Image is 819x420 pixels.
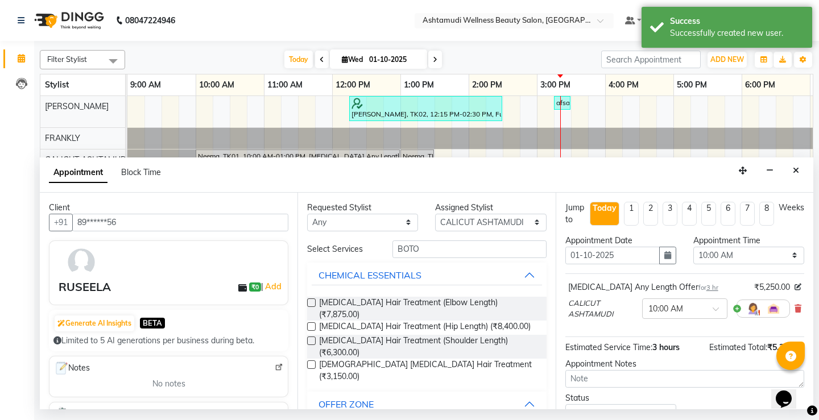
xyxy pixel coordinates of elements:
[65,246,98,278] img: avatar
[45,101,109,111] span: [PERSON_NAME]
[264,77,305,93] a: 11:00 AM
[721,202,735,226] li: 6
[565,358,804,370] div: Appointment Notes
[319,321,531,335] span: [MEDICAL_DATA] Hair Treatment (Hip Length) (₹8,400.00)
[710,55,744,64] span: ADD NEW
[708,52,747,68] button: ADD NEW
[469,77,505,93] a: 2:00 PM
[121,167,161,177] span: Block Time
[402,151,433,161] div: Neema, TK01, 01:00 PM-01:30 PM, [GEOGRAPHIC_DATA]
[319,297,537,321] span: [MEDICAL_DATA] Hair Treatment (Elbow Length) (₹7,875.00)
[366,51,423,68] input: 2025-10-01
[568,281,718,293] div: [MEDICAL_DATA] Any Length Offer
[45,80,69,90] span: Stylist
[197,151,399,161] div: Neema, TK01, 10:00 AM-01:00 PM, [MEDICAL_DATA] Any Length Offer
[537,77,573,93] a: 3:00 PM
[49,163,107,183] span: Appointment
[152,378,185,390] span: No notes
[565,202,585,226] div: Jump to
[284,51,313,68] span: Today
[643,202,658,226] li: 2
[709,342,767,352] span: Estimated Total:
[350,98,501,119] div: [PERSON_NAME], TK02, 12:15 PM-02:30 PM, Full Arm Waxing,Half Leg Waxing,Eyebrows Threading,Spa Pe...
[299,243,384,255] div: Select Services
[249,282,261,292] span: ₹0
[767,302,780,315] img: Interior.png
[771,375,808,409] iframe: chat widget
[53,335,284,347] div: Limited to 5 AI generations per business during beta.
[779,202,804,214] div: Weeks
[47,55,87,64] span: Filter Stylist
[45,133,80,143] span: FRANKLY
[593,202,617,214] div: Today
[754,281,790,293] span: ₹5,250.00
[401,77,437,93] a: 1:00 PM
[746,302,760,315] img: Hairdresser.png
[45,155,129,165] span: CALICUT ASHTAMUDI
[701,202,716,226] li: 5
[624,202,639,226] li: 1
[555,98,569,108] div: afsath, TK13, 03:15 PM-03:30 PM, Eyebrows Threading
[759,202,774,226] li: 8
[565,342,652,352] span: Estimated Service Time:
[312,265,541,285] button: CHEMICAL ESSENTIALS
[127,77,164,93] a: 9:00 AM
[59,278,111,296] div: RUSEELA
[49,214,73,231] button: +91
[333,77,373,93] a: 12:00 PM
[435,202,546,214] div: Assigned Stylist
[72,214,288,231] input: Search by Name/Mobile/Email/Code
[565,392,676,404] div: Status
[565,247,660,264] input: yyyy-mm-dd
[682,202,697,226] li: 4
[318,397,374,411] div: OFFER ZONE
[565,235,676,247] div: Appointment Date
[788,162,804,180] button: Close
[698,284,718,292] small: for
[674,77,710,93] a: 5:00 PM
[652,342,680,352] span: 3 hours
[55,315,134,331] button: Generate AI Insights
[261,280,283,293] span: |
[693,235,804,247] div: Appointment Time
[29,5,107,36] img: logo
[392,240,546,258] input: Search by service name
[339,55,366,64] span: Wed
[263,280,283,293] a: Add
[140,318,165,328] span: BETA
[312,394,541,414] button: OFFER ZONE
[54,361,90,376] span: Notes
[568,298,638,320] span: CALICUT ASHTAMUDI
[319,335,537,359] span: [MEDICAL_DATA] Hair Treatment (Shoulder Length) (₹6,300.00)
[319,359,537,382] span: [DEMOGRAPHIC_DATA] [MEDICAL_DATA] Hair Treatment (₹3,150.00)
[767,342,804,352] span: ₹5,250.00
[742,77,778,93] a: 6:00 PM
[740,202,755,226] li: 7
[307,202,418,214] div: Requested Stylist
[318,268,421,282] div: CHEMICAL ESSENTIALS
[663,202,677,226] li: 3
[606,77,642,93] a: 4:00 PM
[196,77,237,93] a: 10:00 AM
[706,284,718,292] span: 3 hr
[795,284,801,290] i: Edit price
[601,51,701,68] input: Search Appointment
[670,15,804,27] div: Success
[670,27,804,39] div: Successfully created new user.
[49,202,288,214] div: Client
[125,5,175,36] b: 08047224946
